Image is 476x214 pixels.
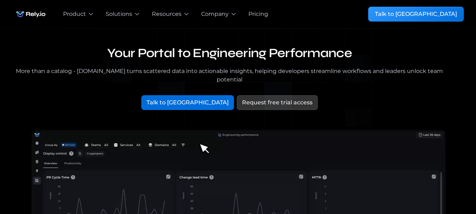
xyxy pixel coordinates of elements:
div: Solutions [106,10,132,18]
h1: Your Portal to Engineering Performance [13,45,447,61]
div: Product [63,10,86,18]
div: Company [201,10,229,18]
div: Resources [152,10,181,18]
a: Pricing [248,10,268,18]
div: Request free trial access [242,98,313,107]
a: Talk to [GEOGRAPHIC_DATA] [368,7,464,22]
div: More than a catalog - [DOMAIN_NAME] turns scattered data into actionable insights, helping develo... [13,67,447,84]
a: Request free trial access [237,95,318,110]
a: home [13,7,49,21]
a: Talk to [GEOGRAPHIC_DATA] [141,95,234,110]
div: Talk to [GEOGRAPHIC_DATA] [147,98,229,107]
img: Rely.io logo [13,7,49,21]
div: Talk to [GEOGRAPHIC_DATA] [375,10,457,18]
